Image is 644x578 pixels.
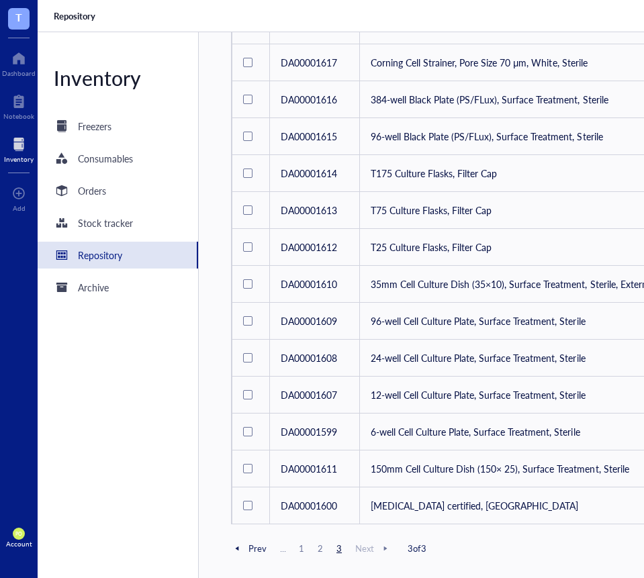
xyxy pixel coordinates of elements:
[355,542,392,555] span: Next
[270,487,360,524] td: DA00001600
[13,204,26,212] div: Add
[2,48,36,77] a: Dashboard
[270,229,360,266] td: DA00001612
[270,266,360,303] td: DA00001610
[275,542,291,555] span: ...
[78,119,111,134] div: Freezers
[15,9,22,26] span: T
[408,542,426,555] span: 3 of 3
[54,10,98,22] a: Repository
[38,242,198,269] a: Repository
[312,542,328,555] span: 2
[38,177,198,204] a: Orders
[4,155,34,163] div: Inventory
[78,280,109,295] div: Archive
[6,540,32,548] div: Account
[38,64,198,91] div: Inventory
[293,542,310,555] span: 1
[78,248,122,262] div: Repository
[38,113,198,140] a: Freezers
[3,112,34,120] div: Notebook
[270,414,360,450] td: DA00001599
[38,209,198,236] a: Stock tracker
[331,542,347,555] span: 3
[78,183,106,198] div: Orders
[270,192,360,229] td: DA00001613
[38,274,198,301] a: Archive
[270,155,360,192] td: DA00001614
[38,145,198,172] a: Consumables
[78,215,133,230] div: Stock tracker
[270,377,360,414] td: DA00001607
[3,91,34,120] a: Notebook
[270,118,360,155] td: DA00001615
[4,134,34,163] a: Inventory
[78,151,133,166] div: Consumables
[270,44,360,81] td: DA00001617
[15,531,22,537] span: PO
[270,340,360,377] td: DA00001608
[231,542,267,555] span: Prev
[270,450,360,487] td: DA00001611
[2,69,36,77] div: Dashboard
[270,303,360,340] td: DA00001609
[270,81,360,118] td: DA00001616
